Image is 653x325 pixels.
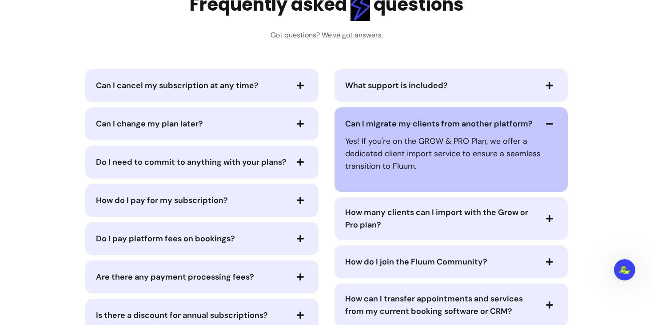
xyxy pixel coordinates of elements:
span: How do I join the Fluum Community? [345,256,487,267]
button: How do I pay for my subscription? [96,193,308,208]
span: How do I pay for my subscription? [96,195,228,206]
span: Is there a discount for annual subscriptions? [96,310,268,321]
button: Can I change my plan later? [96,116,308,131]
img: Profile image for Roberta [25,5,40,19]
button: Send a message… [151,218,165,232]
button: What support is included? [345,78,557,93]
span: Can I cancel my subscription at any time? [96,80,259,91]
span: Are there any payment processing fees? [96,272,254,282]
button: Are there any payment processing fees? [96,269,308,284]
button: Can I migrate my clients from another platform? [345,116,557,131]
div: Hey there 😇 [14,57,139,65]
span: How many clients can I import with the Grow or Pro plan? [345,207,528,230]
button: Do I need to commit to anything with your plans? [96,154,308,170]
span: Can I migrate my clients from another platform? [345,118,533,129]
button: Can I cancel my subscription at any time? [96,78,308,93]
p: Active 8h ago [43,11,83,20]
span: Do I pay platform fees on bookings? [96,233,235,244]
span: Do I need to commit to anything with your plans? [96,157,287,167]
input: Your email [15,172,163,195]
button: Home [155,4,172,20]
button: Do I pay platform fees on bookings? [96,231,308,246]
button: go back [6,4,23,20]
div: Can I migrate my clients from another platform? [345,131,557,176]
span: How can I transfer appointments and services from my current booking software or CRM? [345,293,523,317]
button: Is there a discount for annual subscriptions? [96,308,308,323]
span: What support is included? [345,80,448,91]
span: Can I change my plan later? [96,118,203,129]
h1: [PERSON_NAME] [43,4,101,11]
button: How do I join the Fluum Community? [345,254,557,269]
button: Emoji picker [136,221,143,228]
p: Yes! If you're on the GROW & PRO Plan, we offer a dedicated client import service to ensure a sea... [345,135,557,172]
button: How many clients can I import with the Grow or Pro plan? [345,206,557,231]
h3: Got questions? We've got answers. [271,30,383,41]
iframe: Intercom live chat [614,259,635,280]
div: Hey there 😇If you have any question about what you can do with Fluum, I'm here to help![PERSON_NA... [7,51,146,106]
div: [PERSON_NAME] • Just now [14,107,88,113]
div: If you have any question about what you can do with Fluum, I'm here to help! [14,70,139,96]
textarea: Message… [9,195,168,211]
div: Roberta says… [7,51,171,125]
button: How can I transfer appointments and services from my current booking software or CRM? [345,292,557,317]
